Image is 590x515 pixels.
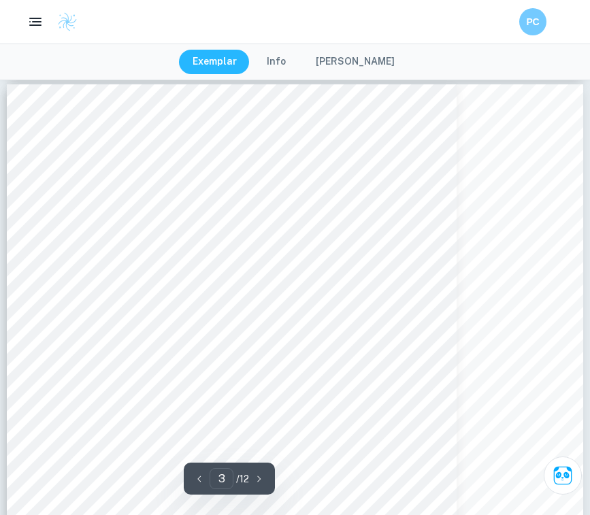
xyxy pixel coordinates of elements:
[544,456,582,495] button: Ask Clai
[49,12,78,32] a: Clastify logo
[519,8,546,35] button: РС
[57,12,78,32] img: Clastify logo
[302,50,408,74] button: [PERSON_NAME]
[179,50,250,74] button: Exemplar
[525,14,541,29] h6: РС
[253,50,299,74] button: Info
[236,471,249,486] p: / 12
